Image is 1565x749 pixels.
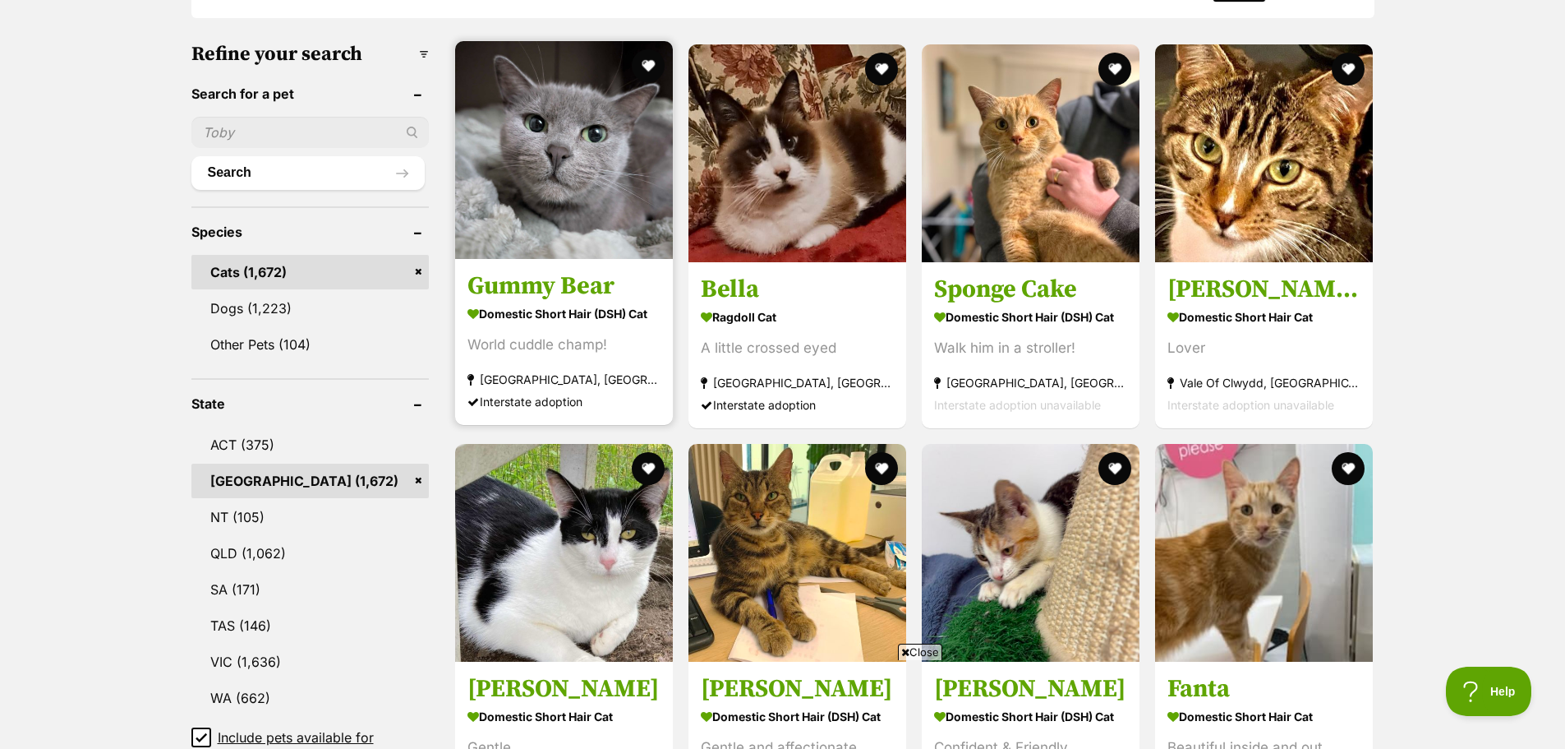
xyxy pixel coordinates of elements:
[191,255,429,289] a: Cats (1,672)
[191,500,429,534] a: NT (105)
[1155,44,1373,262] img: Bobby aka Moose - Domestic Short Hair Cat
[191,608,429,643] a: TAS (146)
[701,337,894,359] div: A little crossed eyed
[191,428,429,462] a: ACT (375)
[922,261,1139,428] a: Sponge Cake Domestic Short Hair (DSH) Cat Walk him in a stroller! [GEOGRAPHIC_DATA], [GEOGRAPHIC_...
[934,337,1127,359] div: Walk him in a stroller!
[1155,444,1373,662] img: Fanta - Domestic Short Hair Cat
[467,302,661,326] strong: Domestic Short Hair (DSH) Cat
[898,644,942,660] span: Close
[191,464,429,498] a: [GEOGRAPHIC_DATA] (1,672)
[191,291,429,326] a: Dogs (1,223)
[922,444,1139,662] img: Edna - Domestic Short Hair (DSH) Cat
[1332,53,1365,86] button: favourite
[701,372,894,394] strong: [GEOGRAPHIC_DATA], [GEOGRAPHIC_DATA]
[191,156,425,189] button: Search
[1167,274,1360,305] h3: [PERSON_NAME] aka Moose
[455,444,673,662] img: Candice - Domestic Short Hair Cat
[191,572,429,607] a: SA (171)
[467,391,661,413] div: Interstate adoption
[1098,53,1131,86] button: favourite
[934,305,1127,329] strong: Domestic Short Hair (DSH) Cat
[191,396,429,411] header: State
[688,444,906,662] img: Rusty - Domestic Short Hair (DSH) Cat
[191,224,429,239] header: Species
[1167,337,1360,359] div: Lover
[191,536,429,571] a: QLD (1,062)
[191,327,429,362] a: Other Pets (104)
[1167,705,1360,728] strong: Domestic Short Hair Cat
[1167,305,1360,329] strong: Domestic Short Hair Cat
[1167,398,1334,412] span: Interstate adoption unavailable
[1167,673,1360,705] h3: Fanta
[1167,372,1360,394] strong: Vale Of Clwydd, [GEOGRAPHIC_DATA]
[688,261,906,428] a: Bella Ragdoll Cat A little crossed eyed [GEOGRAPHIC_DATA], [GEOGRAPHIC_DATA] Interstate adoption
[701,394,894,416] div: Interstate adoption
[865,452,898,485] button: favourite
[191,86,429,101] header: Search for a pet
[688,44,906,262] img: Bella - Ragdoll Cat
[701,305,894,329] strong: Ragdoll Cat
[632,49,665,82] button: favourite
[467,334,661,356] div: World cuddle champ!
[1098,452,1131,485] button: favourite
[922,44,1139,262] img: Sponge Cake - Domestic Short Hair (DSH) Cat
[1155,261,1373,428] a: [PERSON_NAME] aka Moose Domestic Short Hair Cat Lover Vale Of Clwydd, [GEOGRAPHIC_DATA] Interstat...
[455,258,673,425] a: Gummy Bear Domestic Short Hair (DSH) Cat World cuddle champ! [GEOGRAPHIC_DATA], [GEOGRAPHIC_DATA]...
[191,43,429,66] h3: Refine your search
[384,667,1181,741] iframe: Advertisement
[934,274,1127,305] h3: Sponge Cake
[191,645,429,679] a: VIC (1,636)
[191,681,429,715] a: WA (662)
[865,53,898,86] button: favourite
[1446,667,1532,716] iframe: Help Scout Beacon - Open
[934,398,1101,412] span: Interstate adoption unavailable
[191,117,429,148] input: Toby
[467,368,661,391] strong: [GEOGRAPHIC_DATA], [GEOGRAPHIC_DATA]
[934,372,1127,394] strong: [GEOGRAPHIC_DATA], [GEOGRAPHIC_DATA]
[701,274,894,305] h3: Bella
[1332,452,1365,485] button: favourite
[455,41,673,259] img: Gummy Bear - Domestic Short Hair (DSH) Cat
[632,452,665,485] button: favourite
[467,270,661,302] h3: Gummy Bear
